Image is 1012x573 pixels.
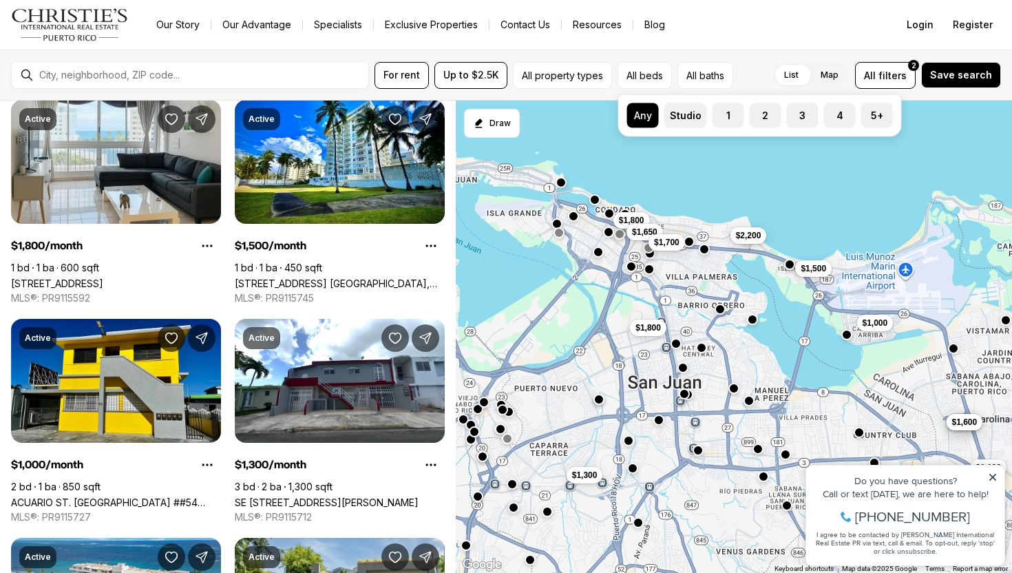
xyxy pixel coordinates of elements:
[787,103,819,128] label: 3
[750,103,781,128] label: 2
[374,15,489,34] a: Exclusive Properties
[14,44,199,54] div: Call or text [DATE], we are here to help!
[412,324,439,352] button: Share Property
[945,11,1001,39] button: Register
[188,543,215,571] button: Share Property
[930,70,992,81] span: Save search
[677,62,733,89] button: All baths
[627,103,659,128] label: Any
[618,62,672,89] button: All beds
[911,60,916,71] span: 2
[381,324,409,352] button: Save Property: SE 981 1 St. REPARTO METROPOLITANO #APT #1
[632,227,657,238] span: $1,650
[211,15,302,34] a: Our Advantage
[412,105,439,133] button: Share Property
[412,543,439,571] button: Share Property
[613,212,650,229] button: $1,800
[17,85,196,111] span: I agree to be contacted by [PERSON_NAME] International Real Estate PR via text, call & email. To ...
[381,105,409,133] button: Save Property: 4837 Av. Isla Verde ISLA VERDE
[158,543,185,571] button: Save Property: 2305 LAUREL #403
[249,552,275,563] p: Active
[855,62,916,89] button: Allfilters2
[664,103,707,128] label: Studio
[188,324,215,352] button: Share Property
[619,215,644,226] span: $1,800
[856,314,893,331] button: $1,000
[193,232,221,260] button: Property options
[188,105,215,133] button: Share Property
[25,552,51,563] p: Active
[730,227,766,244] button: $2,200
[810,63,850,87] label: Map
[14,31,199,41] div: Do you have questions?
[571,469,597,480] span: $1,300
[489,15,561,34] button: Contact Us
[824,103,856,128] label: 4
[383,70,420,81] span: For rent
[635,322,661,333] span: $1,800
[773,63,810,87] label: List
[235,497,419,508] a: SE 981 1 St. REPARTO METROPOLITANO #APT #1, SAN JUAN PR, 00901
[11,8,129,41] img: logo
[907,19,934,30] span: Login
[562,15,633,34] a: Resources
[464,109,520,138] button: Start drawing
[443,70,498,81] span: Up to $2.5K
[513,62,612,89] button: All property types
[878,68,907,83] span: filters
[417,451,445,479] button: Property options
[193,451,221,479] button: Property options
[654,236,679,247] span: $1,700
[566,466,602,483] button: $1,300
[898,11,942,39] button: Login
[951,417,977,428] span: $1,600
[735,230,761,241] span: $2,200
[434,62,507,89] button: Up to $2.5K
[158,324,185,352] button: Save Property: ACUARIO ST. LOS ANGELES ##54 APT. #1
[249,114,275,125] p: Active
[417,232,445,260] button: Property options
[649,233,685,250] button: $1,700
[145,15,211,34] a: Our Story
[381,543,409,571] button: Save Property: 161 AVE CESAR GONZALEZ #11B
[713,103,744,128] label: 1
[11,278,103,289] a: 54 CONDADO AVE, CONDADO PR, 00907
[630,319,666,335] button: $1,800
[249,333,275,344] p: Active
[235,278,445,289] a: 4837 Av. Isla Verde ISLA VERDE, CAROLINA PR, 00979
[158,105,185,133] button: Save Property: 54 CONDADO AVE
[921,62,1001,88] button: Save search
[375,62,429,89] button: For rent
[56,65,171,79] span: [PHONE_NUMBER]
[953,19,993,30] span: Register
[303,15,373,34] a: Specialists
[801,263,826,274] span: $1,500
[11,497,221,508] a: ACUARIO ST. LOS ANGELES ##54 APT. #1, CAROLINA PR, 00979
[25,333,51,344] p: Active
[862,317,887,328] span: $1,000
[795,260,832,277] button: $1,500
[864,68,876,83] span: All
[946,414,982,430] button: $1,600
[25,114,51,125] p: Active
[633,15,676,34] a: Blog
[626,224,663,240] button: $1,650
[861,103,893,128] label: 5+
